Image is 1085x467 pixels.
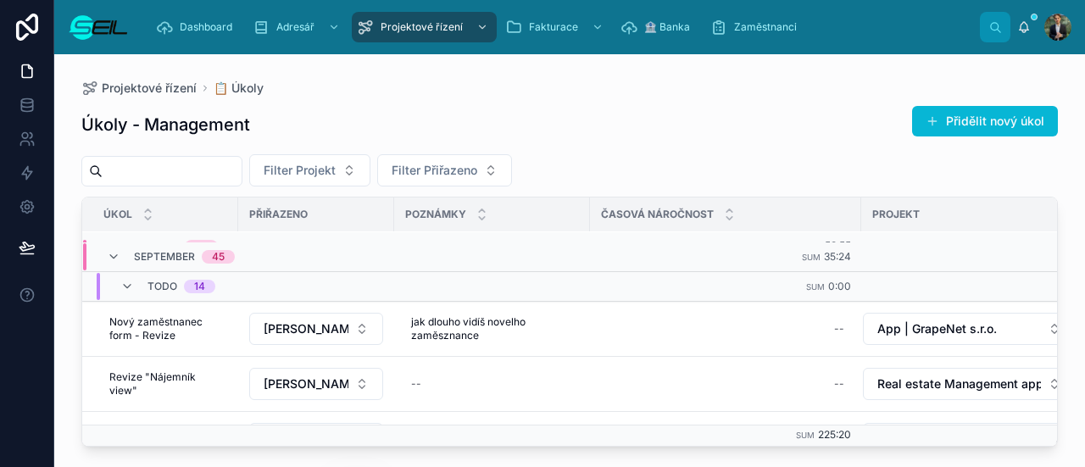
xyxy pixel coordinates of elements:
span: 35:24 [824,250,851,263]
span: Přiřazeno [249,208,308,221]
a: Select Button [862,367,1077,401]
span: Úkol [103,208,132,221]
a: Revize "Nájemník view" [103,364,228,404]
a: Fakturace [500,12,612,42]
span: 53:55 [825,239,851,252]
div: 45 [212,250,225,264]
span: Real estate Management app | NZ Reality a.s. [877,375,1041,392]
a: Zaměstnanci [705,12,809,42]
span: Poznámky [405,208,466,221]
a: Select Button [862,312,1077,346]
div: -- [411,377,421,391]
a: -- [404,370,580,398]
a: Select Button [862,422,1077,456]
a: Projektové řízení [81,80,197,97]
div: scrollable content [142,8,980,46]
span: Nový zaměstnanec form - Revize [109,315,221,342]
button: Select Button [863,423,1076,455]
span: September [134,250,195,264]
a: Select Button [248,367,384,401]
a: Adresář [248,12,348,42]
span: Zaměstnanci [734,20,797,34]
span: 0:00 [828,280,851,292]
a: 📋 Úkoly [214,80,264,97]
span: Adresář [276,20,314,34]
span: jak dlouho vidíš novelho zaměsznance [411,315,573,342]
span: Filter Přiřazeno [392,162,477,179]
span: Fakturace [529,20,578,34]
button: Přidělit nový úkol [912,106,1058,136]
div: -- [834,322,844,336]
span: Projektové řízení [381,20,463,34]
div: -- [834,377,844,391]
span: App | GrapeNet s.r.o. [877,320,997,337]
span: Projektové řízení [102,80,197,97]
a: Nový zaměstnanec form - Revize [103,309,228,349]
button: Select Button [863,313,1076,345]
span: Dashboard [180,20,232,34]
a: -- [600,370,851,398]
a: jak dlouho vidíš novelho zaměsznance [404,309,580,349]
span: Filter Projekt [264,162,336,179]
small: Sum [796,431,815,440]
a: Dashboard [151,12,244,42]
button: Select Button [863,368,1076,400]
h1: Úkoly - Management [81,113,250,136]
div: 62 [195,239,208,253]
span: Todo [147,280,177,293]
button: Select Button [249,423,383,455]
small: Sum [806,282,825,292]
span: Časová náročnost [601,208,714,221]
button: Select Button [249,154,370,186]
button: Select Button [377,154,512,186]
img: App logo [68,14,129,41]
span: 🏦 Banka [644,20,690,34]
span: [PERSON_NAME], BBA [264,320,348,337]
a: Select Button [248,422,384,456]
a: 🏦 Banka [615,12,702,42]
span: [PERSON_NAME], BBA [264,375,348,392]
div: 14 [194,280,205,293]
small: Sum [803,242,821,251]
span: 225:20 [818,428,851,441]
span: Projekt [872,208,920,221]
span: August [134,239,178,253]
button: Select Button [249,313,383,345]
a: 1. Titulní strana 2. textová část 3. kalkulace a platební podmínky [404,419,580,459]
a: -- [600,315,851,342]
a: Projektové řízení [352,12,497,42]
span: Revize "Nájemník view" [109,370,221,398]
button: Select Button [249,368,383,400]
a: Select Button [248,312,384,346]
small: Sum [802,253,821,262]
